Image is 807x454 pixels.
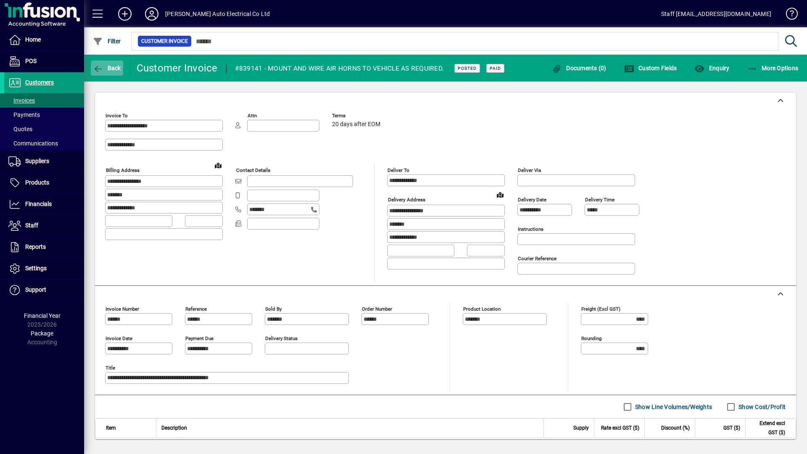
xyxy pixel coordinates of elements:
span: Customers [25,79,54,86]
a: View on map [211,158,225,172]
span: Posted [458,66,477,71]
button: Profile [138,6,165,21]
mat-label: Invoice number [105,306,139,312]
a: Communications [4,136,84,150]
button: Documents (0) [550,61,609,76]
span: Products [25,179,49,186]
span: Discount (%) [661,423,690,433]
div: [PERSON_NAME] Auto Electrical Co Ltd [165,7,270,21]
a: Staff [4,215,84,236]
mat-label: Delivery status [265,335,298,341]
span: Reports [25,243,46,250]
button: Enquiry [692,61,731,76]
span: Suppliers [25,158,49,164]
span: GST ($) [723,423,740,433]
span: POS [25,58,37,64]
mat-label: Instructions [518,226,543,232]
button: Custom Fields [622,61,679,76]
span: Paid [490,66,501,71]
span: Enquiry [694,65,729,71]
a: Home [4,29,84,50]
mat-label: Payment due [185,335,214,341]
button: Add [111,6,138,21]
span: Financial Year [24,312,61,319]
span: Supply [573,423,589,433]
mat-label: Title [105,365,115,371]
div: #839141 - MOUNT AND WIRE AIR HORNS TO VEHICLE AS REQUIRED. [235,62,444,75]
a: Reports [4,237,84,258]
span: Financials [25,201,52,207]
app-page-header-button: Back [84,61,130,76]
mat-label: Invoice To [105,113,128,119]
mat-label: Product location [463,306,501,312]
span: Payments [8,111,40,118]
mat-label: Freight (excl GST) [581,306,620,312]
mat-label: Deliver To [388,167,409,173]
label: Show Cost/Profit [737,403,786,411]
a: Quotes [4,122,84,136]
span: Communications [8,140,58,147]
div: Staff [EMAIL_ADDRESS][DOMAIN_NAME] [661,7,771,21]
button: More Options [745,61,801,76]
mat-label: Courier Reference [518,256,556,261]
a: Products [4,172,84,193]
span: Home [25,36,41,43]
span: Custom Fields [624,65,677,71]
span: Filter [93,38,121,45]
mat-label: Sold by [265,306,282,312]
span: Package [31,330,53,337]
a: Settings [4,258,84,279]
mat-label: Reference [185,306,207,312]
button: Filter [91,34,123,49]
mat-label: Invoice date [105,335,132,341]
span: Customer Invoice [141,37,188,45]
span: Rate excl GST ($) [601,423,639,433]
a: POS [4,51,84,72]
a: Suppliers [4,151,84,172]
span: Quotes [8,126,32,132]
span: Back [93,65,121,71]
span: 20 days after EOM [332,121,380,128]
mat-label: Delivery date [518,197,546,203]
mat-label: Attn [248,113,257,119]
mat-label: Delivery time [585,197,614,203]
span: Settings [25,265,47,272]
span: Support [25,286,46,293]
span: Item [106,423,116,433]
span: Terms [332,113,382,119]
a: Payments [4,108,84,122]
span: More Options [747,65,799,71]
a: Invoices [4,93,84,108]
a: Support [4,280,84,301]
mat-label: Order number [362,306,392,312]
div: Customer Invoice [137,61,218,75]
a: Financials [4,194,84,215]
span: Extend excl GST ($) [751,419,785,437]
span: Invoices [8,97,35,104]
a: Knowledge Base [780,2,796,29]
span: Description [161,423,187,433]
mat-label: Deliver via [518,167,541,173]
mat-label: Rounding [581,335,601,341]
span: Staff [25,222,38,229]
a: View on map [493,188,507,201]
label: Show Line Volumes/Weights [633,403,712,411]
button: Back [91,61,123,76]
span: Documents (0) [552,65,607,71]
